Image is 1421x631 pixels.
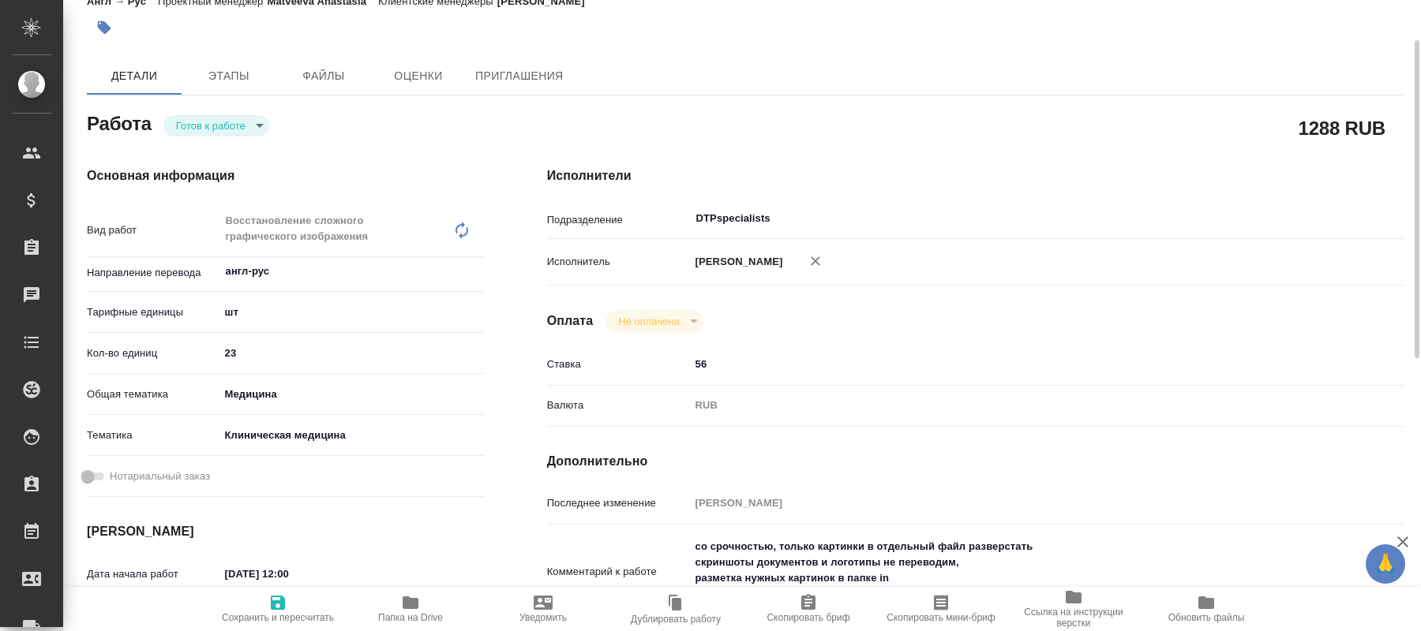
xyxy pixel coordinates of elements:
p: Последнее изменение [547,495,690,511]
button: 🙏 [1366,544,1405,584]
p: Направление перевода [87,265,219,281]
input: ✎ Введи что-нибудь [690,353,1333,375]
h4: [PERSON_NAME] [87,522,484,541]
div: шт [219,299,484,326]
button: Уведомить [477,587,609,631]
input: ✎ Введи что-нибудь [219,342,484,364]
button: Обновить файлы [1140,587,1273,631]
div: RUB [690,392,1333,419]
span: Нотариальный заказ [110,469,210,484]
p: Кол-во единиц [87,345,219,361]
button: Ссылка на инструкции верстки [1007,587,1140,631]
span: Приглашения [475,66,564,86]
button: Сохранить и пересчитать [212,587,344,631]
input: Пустое поле [690,491,1333,514]
p: [PERSON_NAME] [690,254,783,270]
span: Уведомить [519,612,567,623]
button: Скопировать мини-бриф [875,587,1007,631]
button: Готов к работе [171,119,250,133]
span: Скопировать мини-бриф [887,612,995,623]
span: Скопировать бриф [767,612,849,623]
div: Медицина [219,381,484,408]
button: Open [1324,217,1327,220]
span: Детали [96,66,172,86]
p: Ставка [547,357,690,372]
p: Вид работ [87,222,219,238]
div: Готов к работе [606,311,703,332]
p: Валюта [547,398,690,413]
span: Обновить файлы [1168,612,1245,623]
div: Готов к работе [163,115,269,136]
p: Подразделение [547,212,690,228]
span: 🙏 [1372,547,1399,581]
h2: Работа [87,108,152,136]
h4: Исполнители [547,166,1404,185]
h2: 1288 RUB [1299,114,1385,141]
p: Общая тематика [87,386,219,402]
p: Тематика [87,428,219,443]
button: Папка на Drive [344,587,477,631]
p: Комментарий к работе [547,564,690,580]
button: Open [475,270,478,273]
span: Ссылка на инструкции верстки [1017,607,1130,629]
span: Этапы [191,66,267,86]
button: Не оплачена [613,315,684,328]
span: Файлы [286,66,362,86]
div: Клиническая медицина [219,422,484,449]
p: Исполнитель [547,254,690,270]
button: Скопировать бриф [742,587,875,631]
textarea: со срочностью, только картинки в отдельный файл разверстать скриншоты документов и логотипы не пе... [690,533,1333,607]
span: Сохранить и пересчитать [222,612,334,623]
h4: Дополнительно [547,452,1404,471]
input: ✎ Введи что-нибудь [219,562,358,585]
button: Дублировать работу [609,587,742,631]
span: Дублировать работу [631,614,721,625]
h4: Оплата [547,312,594,330]
p: Тарифные единицы [87,304,219,320]
h4: Основная информация [87,166,484,185]
span: Оценки [381,66,456,86]
p: Дата начала работ [87,566,219,582]
span: Папка на Drive [378,612,443,623]
button: Добавить тэг [87,10,122,45]
button: Удалить исполнителя [798,244,833,278]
